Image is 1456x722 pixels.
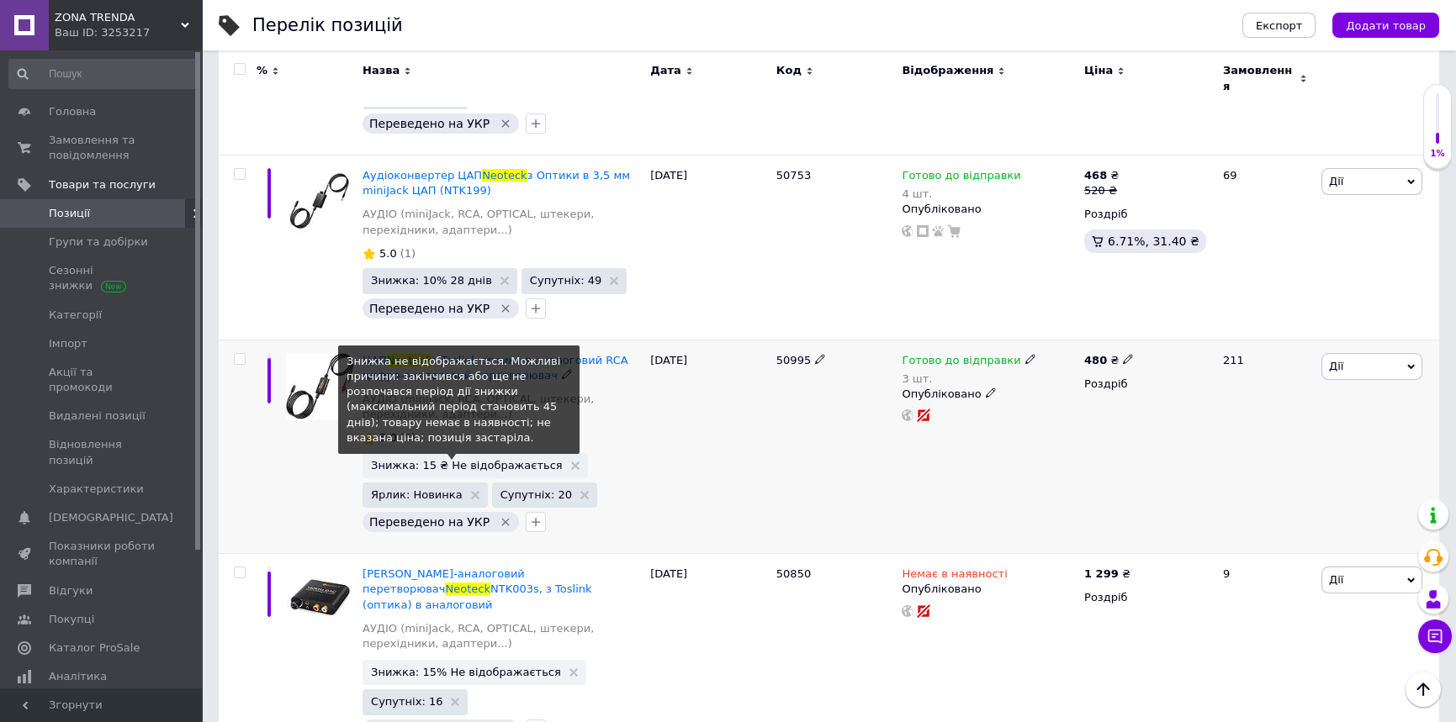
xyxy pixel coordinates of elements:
[1213,155,1317,340] div: 69
[49,482,144,497] span: Характеристики
[49,206,90,221] span: Позиції
[646,340,772,554] div: [DATE]
[499,515,512,529] svg: Видалити мітку
[646,155,772,340] div: [DATE]
[1084,183,1119,198] div: 520 ₴
[1084,207,1209,222] div: Роздріб
[371,275,492,286] span: Знижка: 10% 28 днів
[902,202,1076,217] div: Опубліковано
[49,640,140,656] span: Каталог ProSale
[49,583,93,598] span: Відгуки
[49,539,156,569] span: Показники роботи компанії
[49,308,102,323] span: Категорії
[1223,63,1295,93] span: Замовлення
[49,336,87,351] span: Імпорт
[286,168,354,236] img: ЦАП Neoteck NTK199 с Toslink Оптики в miniJack 3.5mm Аналоговый
[499,117,512,130] svg: Видалити мітку
[55,25,202,40] div: Ваш ID: 3253217
[902,567,1007,585] span: Немає в наявності
[369,515,490,529] span: Переведено на УКР
[500,489,572,500] span: Супутніх: 20
[363,207,642,237] a: АУДІО (miniJack, RCA, OPTICAL, штекери, перехідники, адаптери...)
[49,365,156,395] span: Акції та промокоди
[1084,353,1134,368] div: ₴
[1084,567,1130,582] div: ₴
[902,372,1035,385] div: 3 шт.
[49,133,156,163] span: Замовлення та повідомлення
[400,247,416,260] span: (1)
[363,567,591,610] a: [PERSON_NAME]-аналоговий перетворювачNeoteckNTK003s, з Toslink (оптика) в аналоговий
[371,489,463,500] span: Ярлик: Новинка
[49,235,148,250] span: Групи та добірки
[49,510,173,525] span: [DEMOGRAPHIC_DATA]
[1329,360,1343,372] span: Дії
[363,63,400,78] span: Назва
[49,177,156,192] span: Товари та послуги
[1213,340,1317,554] div: 211
[363,169,482,182] span: Аудіоконвертер ЦАП
[1084,168,1119,183] div: ₴
[902,582,1076,597] div: Опубліковано
[499,302,512,315] svg: Видалити мітку
[363,567,525,595] span: [PERSON_NAME]-аналоговий перетворювач
[371,667,561,677] span: Знижка: 15% Не відображається
[363,582,591,610] span: NTK003s, з Toslink (оптика) в аналоговий
[49,263,156,293] span: Сезонні знижки
[902,187,1020,200] div: 4 шт.
[49,669,107,684] span: Аналітика
[482,169,527,182] span: Neoteck
[1084,590,1209,605] div: Роздріб
[1108,235,1199,248] span: 6.71%, 31.40 ₴
[1256,19,1303,32] span: Експорт
[445,582,490,595] span: Neoteck
[902,63,993,78] span: Відображення
[1084,567,1119,580] b: 1 299
[1084,169,1107,182] b: 468
[363,169,630,197] a: Аудіоконвертер ЦАПNeoteckз Оптики в 3,5 мм miniJack ЦАП (NTK199)
[363,354,628,382] a: ЦАПNeoteckз Toslink оптика в аналоговий RCA цифро-аналоговий перетворювач
[363,354,628,382] span: з Toslink оптика в аналоговий RCA цифро-аналоговий перетворювач
[1346,19,1426,32] span: Додати товар
[1418,619,1452,653] button: Чат з покупцем
[776,354,811,366] span: 50995
[371,696,442,707] span: Супутніх: 16
[49,408,146,424] span: Видалені позиції
[286,353,354,420] img: ЦАП Neoteck NTK004a с Toslink Оптики в Аналоговый RCA цифро-аналоговый преобразователь
[55,10,181,25] span: ZONA TRENDA
[1242,13,1316,38] button: Експорт
[286,567,354,635] img: ЦАП Цифро-аналоговый преобразователь Neoteck NTK003s, с Toslink (оптика) в аналоговый
[49,437,156,467] span: Відновлення позицій
[530,275,601,286] span: Супутніх: 49
[1406,672,1441,707] button: Наверх
[252,17,403,34] div: Перелік позицій
[1329,573,1343,586] span: Дії
[363,621,642,651] a: АУДІО (miniJack, RCA, OPTICAL, штекери, перехідники, адаптери...)
[49,612,94,627] span: Покупці
[369,302,490,315] span: Переведено на УКР
[902,169,1020,187] span: Готово до відправки
[379,247,397,260] span: 5.0
[902,354,1020,372] span: Готово до відправки
[1329,175,1343,187] span: Дії
[776,567,811,580] span: 50850
[776,63,802,78] span: Код
[371,460,563,471] span: Знижка: 15 ₴ Не відображається
[776,169,811,182] span: 50753
[257,63,267,78] span: %
[650,63,681,78] span: Дата
[369,117,490,130] span: Переведено на УКР
[1084,354,1107,366] b: 480
[347,354,571,445] div: Знижка не відображається. Можливі причини: закінчився або ще не розпочався період дії знижки (мак...
[49,104,96,119] span: Головна
[902,387,1076,402] div: Опубліковано
[1332,13,1439,38] button: Додати товар
[1424,148,1451,160] div: 1%
[8,59,198,89] input: Пошук
[1084,63,1113,78] span: Ціна
[1084,377,1209,392] div: Роздріб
